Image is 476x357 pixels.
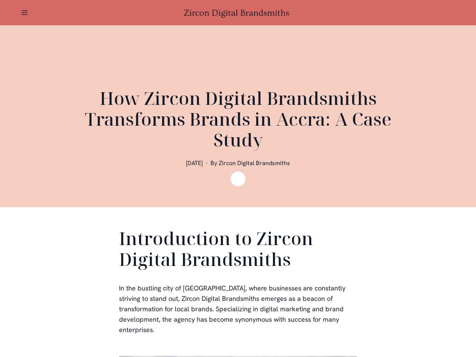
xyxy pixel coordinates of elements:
span: · [206,159,208,167]
span: [DATE] [186,159,203,167]
img: Zircon Digital Brandsmiths [231,171,245,186]
p: In the bustling city of [GEOGRAPHIC_DATA], where businesses are constantly striving to stand out,... [119,283,357,335]
h2: Introduction to Zircon Digital Brandsmiths [119,228,357,273]
h1: How Zircon Digital Brandsmiths Transforms Brands in Accra: A Case Study [59,88,416,150]
span: By Zircon Digital Brandsmiths [210,159,290,167]
a: Zircon Digital Brandsmiths [184,8,292,18]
